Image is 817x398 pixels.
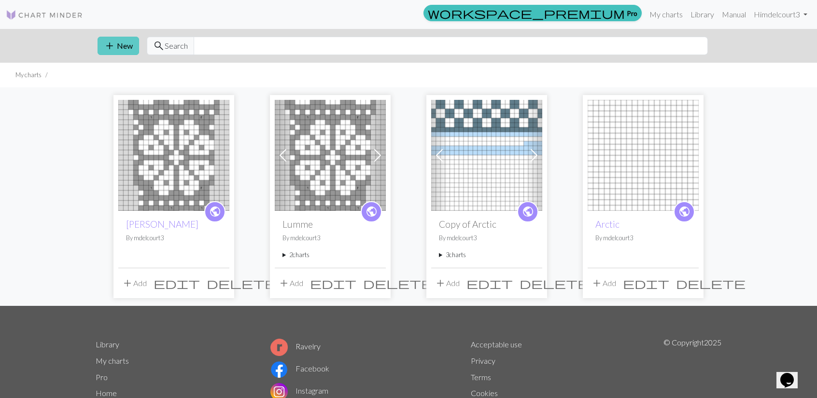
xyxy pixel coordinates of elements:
summary: 2charts [282,250,378,260]
span: edit [623,276,669,290]
a: Worwood [118,150,229,159]
a: Pro [423,5,642,21]
p: By mdelcourt3 [439,233,535,243]
a: Library [687,5,718,24]
span: public [366,204,378,219]
button: Add [275,274,307,292]
span: edit [310,276,356,290]
a: [PERSON_NAME] [126,219,198,230]
h2: Copy of Arctic [439,219,535,230]
i: public [209,202,221,221]
span: add [122,276,133,290]
a: Himdelcourt3 [750,5,811,24]
button: Delete [516,274,592,292]
img: Arctic [431,100,542,211]
button: Add [118,274,150,292]
span: delete [676,276,746,290]
a: Acceptable use [471,340,522,349]
p: By mdelcourt3 [126,233,222,243]
span: workspace_premium [428,6,625,20]
button: Delete [203,274,280,292]
button: New [98,37,139,55]
button: Delete [673,274,749,292]
summary: 3charts [439,250,535,260]
a: Arctic [588,150,699,159]
span: delete [207,276,276,290]
a: Arctic [595,219,620,230]
span: edit [154,276,200,290]
span: add [104,39,115,53]
i: Edit [310,277,356,289]
a: public [674,201,695,222]
button: Edit [463,274,516,292]
button: Add [431,274,463,292]
a: Instagram [270,386,328,395]
span: public [522,204,534,219]
a: My charts [96,356,129,365]
img: Logo [6,9,83,21]
a: Privacy [471,356,495,365]
span: public [209,204,221,219]
p: By mdelcourt3 [282,233,378,243]
a: Library [96,340,119,349]
i: Edit [623,277,669,289]
a: public [204,201,225,222]
a: Pro [96,372,108,382]
a: Lumme [275,150,386,159]
span: delete [363,276,433,290]
span: add [278,276,290,290]
button: Delete [360,274,436,292]
i: public [366,202,378,221]
button: Edit [150,274,203,292]
span: search [153,39,165,53]
iframe: chat widget [776,359,807,388]
a: public [361,201,382,222]
img: Ravelry logo [270,339,288,356]
span: add [591,276,603,290]
i: public [522,202,534,221]
a: Arctic [431,150,542,159]
span: add [435,276,446,290]
a: My charts [646,5,687,24]
span: edit [466,276,513,290]
a: Terms [471,372,491,382]
span: public [678,204,690,219]
h2: Lumme [282,219,378,230]
li: My charts [15,70,42,80]
a: Facebook [270,364,329,373]
span: Search [165,40,188,52]
button: Add [588,274,620,292]
a: Home [96,388,117,398]
p: By mdelcourt3 [595,233,691,243]
a: Manual [718,5,750,24]
span: delete [520,276,589,290]
button: Edit [307,274,360,292]
img: Facebook logo [270,361,288,378]
img: Arctic [588,100,699,211]
i: Edit [154,277,200,289]
img: Worwood [118,100,229,211]
a: Ravelry [270,342,321,351]
i: public [678,202,690,221]
a: public [517,201,538,222]
i: Edit [466,277,513,289]
button: Edit [620,274,673,292]
a: Cookies [471,388,498,398]
img: Lumme [275,100,386,211]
